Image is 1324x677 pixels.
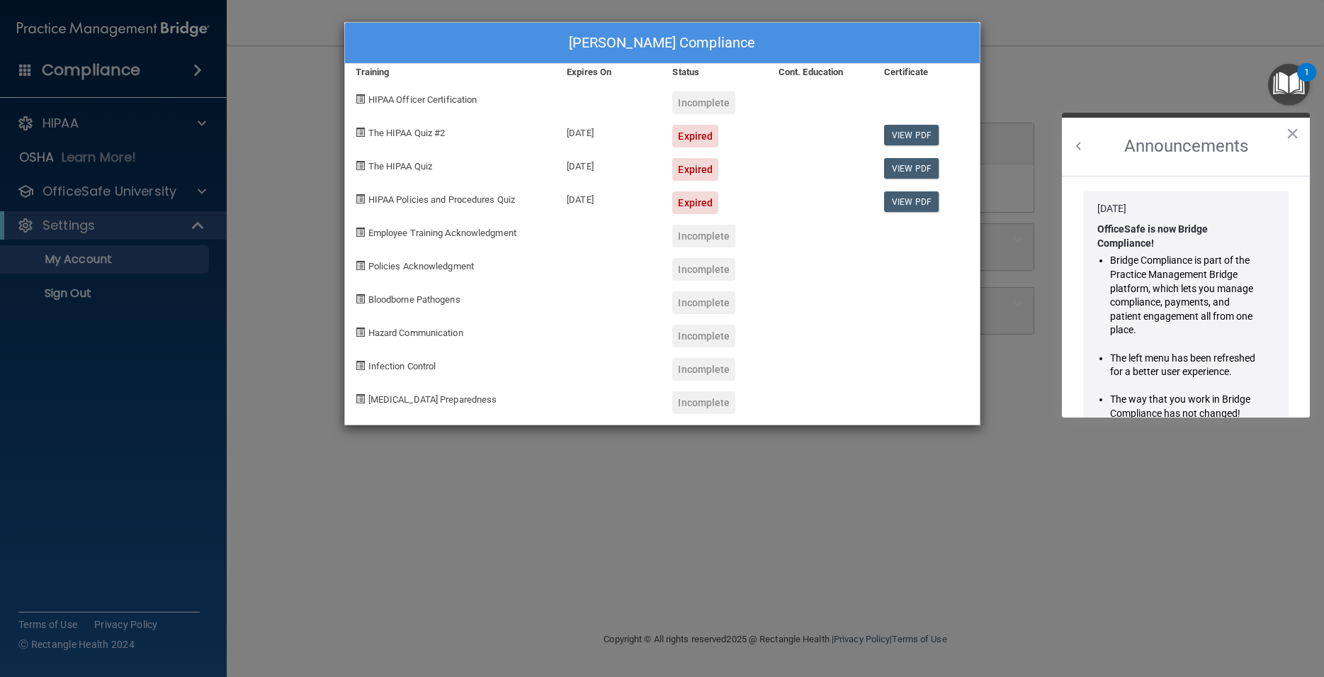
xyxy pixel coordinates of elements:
[873,64,979,81] div: Certificate
[1097,223,1210,249] strong: OfficeSafe is now Bridge Compliance!
[1304,72,1309,91] div: 1
[368,328,463,338] span: Hazard Communication
[368,261,474,272] span: Policies Acknowledgment
[672,125,718,147] div: Expired
[672,391,735,414] div: Incomplete
[1286,122,1299,145] button: Close
[345,64,557,81] div: Training
[368,394,497,405] span: [MEDICAL_DATA] Preparedness
[368,228,516,238] span: Employee Training Acknowledgment
[368,294,460,305] span: Bloodborne Pathogens
[672,358,735,381] div: Incomplete
[884,191,939,212] a: View PDF
[672,325,735,347] div: Incomplete
[672,225,735,247] div: Incomplete
[1097,202,1274,216] div: [DATE]
[672,158,718,181] div: Expired
[345,23,980,64] div: [PERSON_NAME] Compliance
[1062,118,1310,176] h2: Announcements
[1079,576,1307,633] iframe: Drift Widget Chat Controller
[1110,352,1262,379] li: The left menu has been refreshed for a better user experience.
[884,158,939,179] a: View PDF
[672,291,735,314] div: Incomplete
[672,91,735,114] div: Incomplete
[1268,64,1310,106] button: Open Resource Center, 1 new notification
[368,94,477,105] span: HIPAA Officer Certification
[768,64,873,81] div: Cont. Education
[368,361,436,371] span: Infection Control
[1110,254,1262,337] li: Bridge Compliance is part of the Practice Management Bridge platform, which lets you manage compl...
[1110,393,1262,420] li: The way that you work in Bridge Compliance has not changed!
[368,128,446,138] span: The HIPAA Quiz #2
[884,125,939,145] a: View PDF
[556,64,662,81] div: Expires On
[672,191,718,214] div: Expired
[1072,139,1086,153] button: Back to Resource Center Home
[556,114,662,147] div: [DATE]
[556,181,662,214] div: [DATE]
[1062,113,1310,418] div: Resource Center
[368,161,432,172] span: The HIPAA Quiz
[672,258,735,281] div: Incomplete
[662,64,767,81] div: Status
[556,147,662,181] div: [DATE]
[368,194,515,205] span: HIPAA Policies and Procedures Quiz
